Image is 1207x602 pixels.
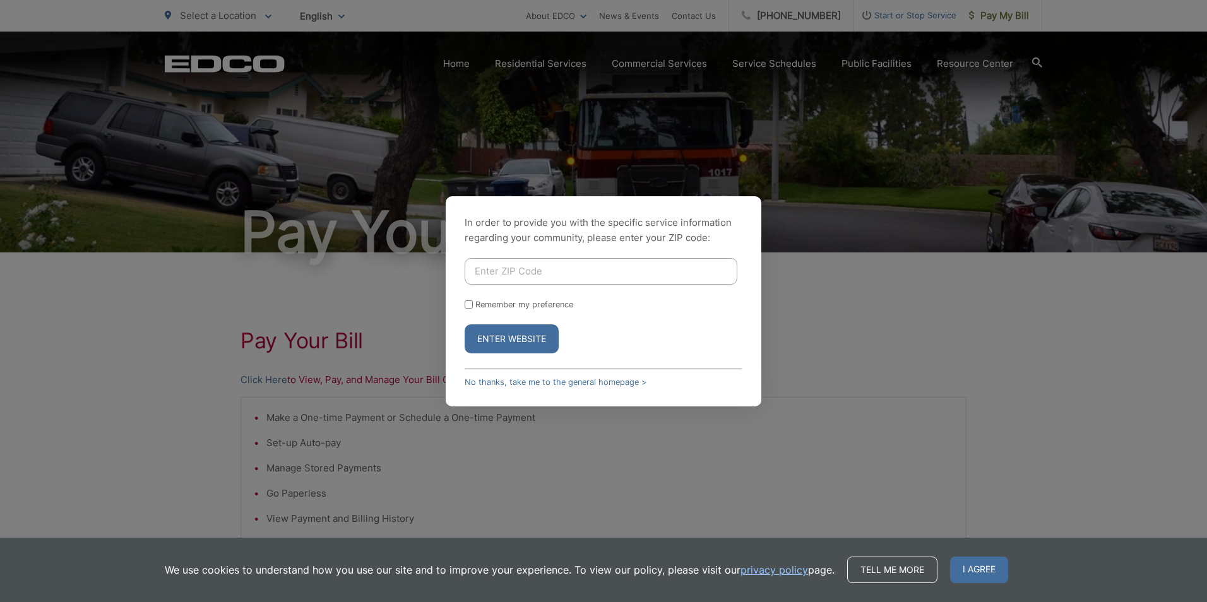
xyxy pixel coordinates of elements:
[475,300,573,309] label: Remember my preference
[465,324,559,353] button: Enter Website
[465,377,646,387] a: No thanks, take me to the general homepage >
[465,258,737,285] input: Enter ZIP Code
[950,557,1008,583] span: I agree
[847,557,937,583] a: Tell me more
[165,562,835,577] p: We use cookies to understand how you use our site and to improve your experience. To view our pol...
[740,562,808,577] a: privacy policy
[465,215,742,245] p: In order to provide you with the specific service information regarding your community, please en...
